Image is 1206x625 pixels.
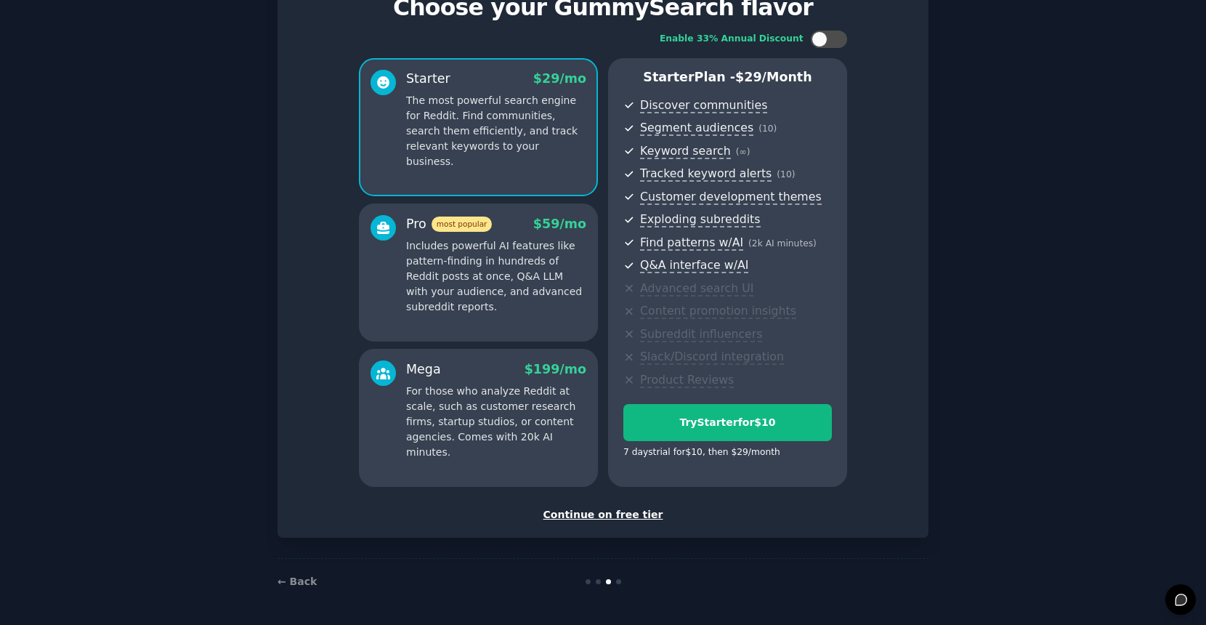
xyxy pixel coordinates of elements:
[640,212,760,227] span: Exploding subreddits
[406,215,492,233] div: Pro
[640,350,784,365] span: Slack/Discord integration
[432,217,493,232] span: most popular
[624,415,831,430] div: Try Starter for $10
[640,235,743,251] span: Find patterns w/AI
[758,124,777,134] span: ( 10 )
[293,507,913,523] div: Continue on free tier
[640,121,753,136] span: Segment audiences
[640,373,734,388] span: Product Reviews
[660,33,804,46] div: Enable 33% Annual Discount
[640,166,772,182] span: Tracked keyword alerts
[640,98,767,113] span: Discover communities
[736,147,750,157] span: ( ∞ )
[406,70,450,88] div: Starter
[623,68,832,86] p: Starter Plan -
[640,304,796,319] span: Content promotion insights
[406,93,586,169] p: The most powerful search engine for Reddit. Find communities, search them efficiently, and track ...
[533,71,586,86] span: $ 29 /mo
[640,190,822,205] span: Customer development themes
[525,362,586,376] span: $ 199 /mo
[406,238,586,315] p: Includes powerful AI features like pattern-finding in hundreds of Reddit posts at once, Q&A LLM w...
[623,446,780,459] div: 7 days trial for $10 , then $ 29 /month
[640,327,762,342] span: Subreddit influencers
[735,70,812,84] span: $ 29 /month
[640,258,748,273] span: Q&A interface w/AI
[533,217,586,231] span: $ 59 /mo
[278,576,317,587] a: ← Back
[406,384,586,460] p: For those who analyze Reddit at scale, such as customer research firms, startup studios, or conte...
[623,404,832,441] button: TryStarterfor$10
[748,238,817,249] span: ( 2k AI minutes )
[640,144,731,159] span: Keyword search
[406,360,441,379] div: Mega
[640,281,753,297] span: Advanced search UI
[777,169,795,180] span: ( 10 )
